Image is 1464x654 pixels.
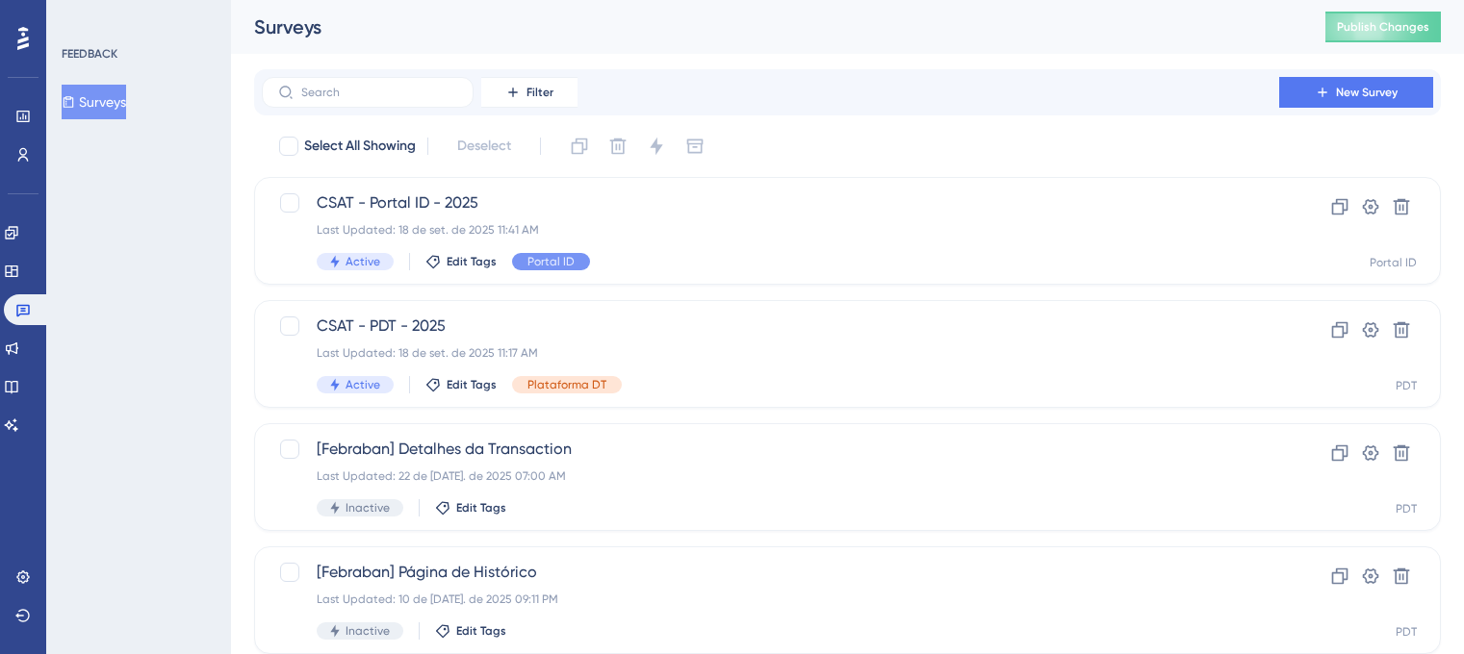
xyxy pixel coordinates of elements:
span: Edit Tags [447,377,497,392]
div: Last Updated: 18 de set. de 2025 11:17 AM [317,345,1224,361]
button: Edit Tags [425,254,497,269]
span: New Survey [1336,85,1398,100]
button: Deselect [440,129,528,163]
span: Filter [527,85,553,100]
div: Last Updated: 22 de [DATE]. de 2025 07:00 AM [317,468,1224,484]
span: Deselect [457,135,511,158]
span: CSAT - PDT - 2025 [317,314,1224,338]
span: Plataforma DT [527,377,606,392]
button: Filter [481,77,578,108]
div: FEEDBACK [62,46,117,62]
div: Portal ID [1370,255,1417,270]
span: Select All Showing [304,135,416,158]
div: PDT [1396,624,1417,640]
button: Surveys [62,85,126,119]
span: [Febraban] Página de Histórico [317,561,1224,584]
span: Edit Tags [447,254,497,269]
span: Edit Tags [456,623,506,639]
div: Last Updated: 18 de set. de 2025 11:41 AM [317,222,1224,238]
span: Publish Changes [1337,19,1429,35]
span: [Febraban] Detalhes da Transaction [317,438,1224,461]
span: CSAT - Portal ID - 2025 [317,191,1224,214]
input: Search [301,86,457,99]
div: PDT [1396,378,1417,393]
span: Inactive [346,500,390,516]
button: Edit Tags [425,377,497,392]
div: Last Updated: 10 de [DATE]. de 2025 09:11 PM [317,591,1224,607]
div: PDT [1396,501,1417,516]
div: Surveys [254,13,1277,40]
button: Edit Tags [435,623,506,639]
span: Inactive [346,623,390,639]
button: Edit Tags [435,500,506,516]
button: New Survey [1279,77,1433,108]
span: Active [346,377,380,392]
span: Portal ID [527,254,575,269]
button: Publish Changes [1325,12,1441,42]
span: Active [346,254,380,269]
span: Edit Tags [456,500,506,516]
